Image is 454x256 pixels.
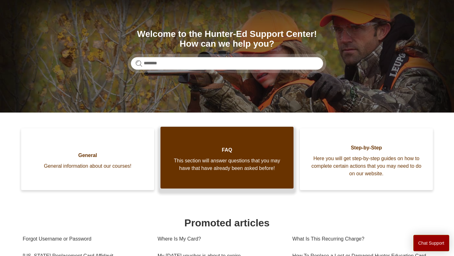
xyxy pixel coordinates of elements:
[170,146,284,154] span: FAQ
[160,127,294,189] a: FAQ This section will answer questions that you may have that have already been asked before!
[158,230,283,247] a: Where Is My Card?
[309,155,423,177] span: Here you will get step-by-step guides on how to complete certain actions that you may need to do ...
[292,230,427,247] a: What Is This Recurring Charge?
[23,230,148,247] a: Forgot Username or Password
[131,57,323,70] input: Search
[413,235,450,251] button: Chat Support
[23,215,431,230] h1: Promoted articles
[170,157,284,172] span: This section will answer questions that you may have that have already been asked before!
[131,29,323,49] h1: Welcome to the Hunter-Ed Support Center! How can we help you?
[31,162,145,170] span: General information about our courses!
[21,128,154,190] a: General General information about our courses!
[31,152,145,159] span: General
[300,128,433,190] a: Step-by-Step Here you will get step-by-step guides on how to complete certain actions that you ma...
[309,144,423,152] span: Step-by-Step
